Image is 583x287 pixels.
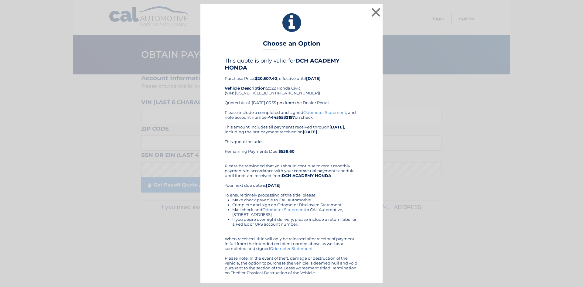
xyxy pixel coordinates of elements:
b: [DATE] [303,129,317,134]
div: Purchase Price: , effective until 2022 Honda Civic (VIN: [US_VEHICLE_IDENTIFICATION_NUMBER]) Quot... [225,57,358,110]
div: This quote includes: Remaining Payments Due: [225,139,358,159]
a: Odometer Statement [262,207,305,212]
a: Odometer Statement [270,246,313,251]
li: Mail check and to CAL Automotive, [STREET_ADDRESS] [232,207,358,217]
h4: This quote is only valid for [225,57,358,71]
a: Odometer Statement [303,110,346,115]
b: 44455532197 [268,115,295,120]
b: $20,507.40 [255,76,277,81]
b: [DATE] [306,76,321,81]
b: [DATE] [266,183,281,188]
h3: Choose an Option [263,40,320,50]
li: If you desire overnight delivery, please include a return label or a Fed Ex or UPS account number. [232,217,358,227]
b: DCH ACADEMY HONDA [225,57,339,71]
b: [DATE] [329,125,344,129]
b: DCH ACADEMY HONDA [282,173,331,178]
b: $538.60 [278,149,295,154]
div: Please include a completed and signed , and note account number on check. This amount includes al... [225,110,358,275]
button: × [370,6,382,18]
li: Make check payable to CAL Automotive [232,197,358,202]
strong: Vehicle Description: [225,86,267,91]
li: Complete and sign an Odometer Disclosure Statement [232,202,358,207]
